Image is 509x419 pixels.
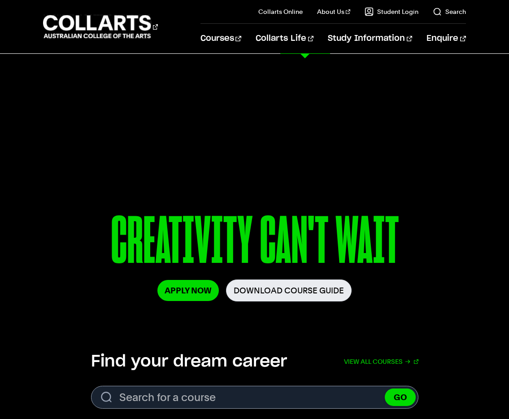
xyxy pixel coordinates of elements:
[385,388,416,406] button: GO
[91,386,418,409] input: Search for a course
[365,7,418,16] a: Student Login
[328,24,412,53] a: Study Information
[433,7,466,16] a: Search
[43,14,158,39] div: Go to homepage
[91,386,418,409] form: Search
[157,280,219,301] a: Apply Now
[91,352,287,371] h2: Find your dream career
[43,208,465,279] p: CREATIVITY CAN'T WAIT
[317,7,350,16] a: About Us
[256,24,313,53] a: Collarts Life
[226,279,352,301] a: Download Course Guide
[426,24,465,53] a: Enquire
[258,7,303,16] a: Collarts Online
[344,352,418,371] a: View all courses
[200,24,241,53] a: Courses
